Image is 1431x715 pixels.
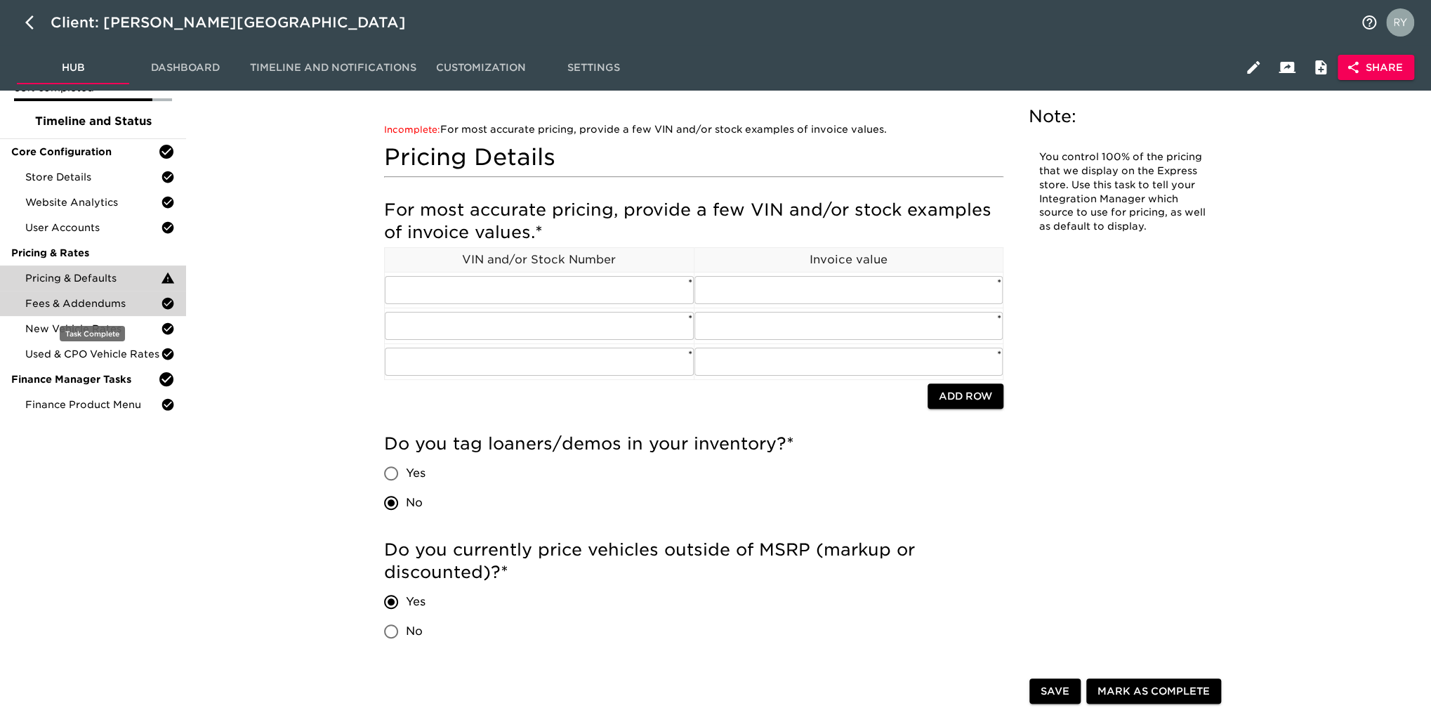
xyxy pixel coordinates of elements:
[25,322,161,336] span: New Vehicle Rates
[385,251,694,268] p: VIN and/or Stock Number
[25,59,121,77] span: Hub
[250,59,416,77] span: Timeline and Notifications
[1029,105,1218,128] h5: Note:
[384,667,1003,690] h5: How is that price configured?
[406,465,426,482] span: Yes
[1338,55,1414,81] button: Share
[11,145,158,159] span: Core Configuration
[1386,8,1414,37] img: Profile
[384,199,1003,244] h5: For most accurate pricing, provide a few VIN and/or stock examples of invoice values.
[25,347,161,361] span: Used & CPO Vehicle Rates
[384,539,1003,584] h5: Do you currently price vehicles outside of MSRP (markup or discounted)?
[384,433,1003,455] h5: Do you tag loaners/demos in your inventory?
[25,398,161,412] span: Finance Product Menu
[384,143,1003,171] h4: Pricing Details
[384,124,887,135] a: For most accurate pricing, provide a few VIN and/or stock examples of invoice values.
[1029,678,1081,704] button: Save
[406,494,423,511] span: No
[51,11,426,34] div: Client: [PERSON_NAME][GEOGRAPHIC_DATA]
[1097,683,1210,700] span: Mark as Complete
[25,170,161,184] span: Store Details
[1039,150,1208,234] p: You control 100% of the pricing that we display on the Express store. Use this task to tell your ...
[25,296,161,310] span: Fees & Addendums
[433,59,529,77] span: Customization
[25,195,161,209] span: Website Analytics
[1086,678,1221,704] button: Mark as Complete
[1041,683,1069,700] span: Save
[138,59,233,77] span: Dashboard
[928,383,1003,409] button: Add Row
[1352,6,1386,39] button: notifications
[25,221,161,235] span: User Accounts
[11,113,175,130] span: Timeline and Status
[25,271,161,285] span: Pricing & Defaults
[1349,59,1403,77] span: Share
[939,388,992,405] span: Add Row
[406,623,423,640] span: No
[11,372,158,386] span: Finance Manager Tasks
[384,124,440,135] span: Incomplete:
[1304,51,1338,84] button: Internal Notes and Comments
[694,251,1003,268] p: Invoice value
[546,59,641,77] span: Settings
[406,593,426,610] span: Yes
[11,246,175,260] span: Pricing & Rates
